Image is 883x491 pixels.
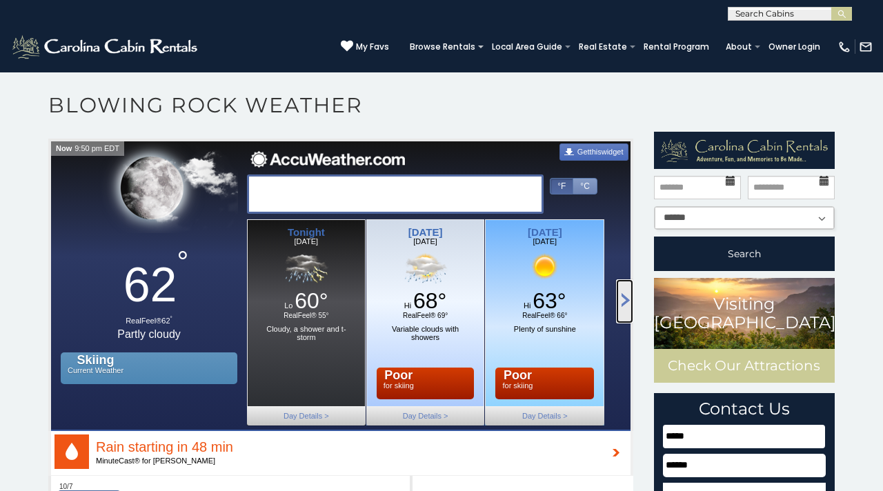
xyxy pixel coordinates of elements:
[403,37,482,57] a: Browse Rentals
[559,143,628,161] a: Getthiswidget
[247,406,366,425] span: Day Details >
[499,237,590,245] span: [DATE]
[550,178,573,194] a: °F
[10,33,201,61] img: White-1-2.png
[499,312,590,319] span: RealFeel® 66
[68,357,123,374] p: Current Weather
[51,261,247,309] b: 62
[499,325,590,333] p: Plenty of sunshine
[366,406,485,425] span: Day Details >
[126,317,161,325] i: RealFeel®
[249,178,363,212] div: Boone, [GEOGRAPHIC_DATA]
[533,288,566,313] span: 63°
[51,326,247,343] span: Partly cloudy
[51,141,247,384] a: 62° RealFeel®62°Partly cloudySkiingCurrent Weather
[622,293,630,307] i: Scroll Right
[75,144,119,152] span: 9:50 pm EDT
[366,219,485,425] a: [DATE][DATE]Hi 68°RealFeel® 69°Variable clouds with showersPoorfor skiingDay Details >
[247,147,408,172] img: AccuWeather.com
[580,181,589,191] span: °C
[859,40,873,54] img: mail-regular-white.png
[654,237,835,271] button: Search
[381,227,470,237] h3: [DATE]
[161,317,172,325] b: 62
[837,40,851,54] img: phone-regular-white.png
[524,301,530,310] span: Hi
[68,357,123,367] b: Skiing
[573,178,597,194] a: °C
[485,406,604,425] span: Day Details >
[284,301,292,310] span: Lo
[413,288,446,313] span: 68°
[381,237,470,245] span: [DATE]
[356,41,389,53] span: My Favs
[485,219,604,425] a: [DATE][DATE]Hi 63°RealFeel® 66°Plenty of sunshinePoorfor skiingDay Details >
[295,288,328,313] span: 60°
[654,349,835,383] a: Check Our Attractions
[261,227,351,237] h3: Tonight
[404,301,411,310] span: Hi
[54,434,631,472] a: Rain starting in 48 minMinuteCast® for [PERSON_NAME]
[381,325,470,341] p: Variable clouds with showers
[326,312,329,319] span: °
[261,237,351,245] span: [DATE]
[637,37,716,57] a: Rental Program
[247,219,366,425] a: Tonight[DATE]Lo 60°RealFeel® 55°Cloudy, a shower and t-stormDay Details >
[719,37,759,57] a: About
[56,144,72,152] span: Now
[170,316,172,322] sup: °
[564,312,567,319] span: °
[261,312,351,319] span: RealFeel® 55
[663,400,826,418] h3: Contact Us
[96,454,596,465] span: MinuteCast® for [PERSON_NAME]
[485,37,569,57] a: Local Area Guide
[58,483,403,490] h4: 10/7
[384,372,414,390] p: for skiing
[381,312,470,319] span: RealFeel® 69
[572,37,634,57] a: Real Estate
[557,181,566,191] span: °F
[445,312,448,319] span: °
[499,227,590,237] h3: [DATE]
[89,439,603,465] p: Rain starting in 48 min
[261,325,351,341] p: Cloudy, a shower and t-storm
[616,279,633,323] a: Scroll Right
[384,372,414,382] b: Poor
[654,295,835,332] h3: Visiting [GEOGRAPHIC_DATA]
[38,92,845,132] h1: Blowing Rock Weather
[177,245,189,278] sup: °
[502,372,533,382] b: Poor
[341,40,389,54] a: My Favs
[590,148,602,156] span: this
[502,372,533,390] p: for skiing
[762,37,827,57] a: Owner Login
